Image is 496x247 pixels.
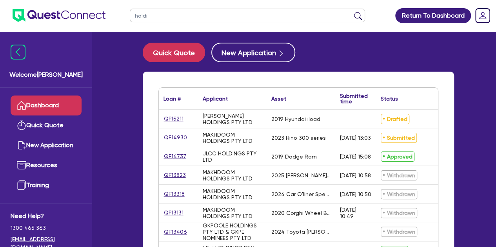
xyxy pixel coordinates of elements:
[203,96,228,101] div: Applicant
[11,155,82,175] a: Resources
[11,96,82,115] a: Dashboard
[164,133,187,142] a: QF14930
[271,135,326,141] div: 2023 Hino 300 series
[340,93,368,104] div: Submitted time
[395,8,471,23] a: Return To Dashboard
[381,114,409,124] span: Drafted
[17,121,26,130] img: quick-quote
[164,96,181,101] div: Loan #
[130,9,365,22] input: Search by name, application ID or mobile number...
[381,151,414,162] span: Approved
[271,210,331,216] div: 2020 Corghi Wheel Balancer and Tyre fitter
[271,116,320,122] div: 2019 Hyundai iload
[381,189,417,199] span: Withdrawn
[211,43,295,62] button: New Application
[381,96,398,101] div: Status
[271,172,331,178] div: 2025 [PERSON_NAME] 921
[143,43,205,62] button: Quick Quote
[381,227,417,237] span: Withdrawn
[271,153,317,160] div: 2019 Dodge Ram
[11,135,82,155] a: New Application
[381,133,417,143] span: Submitted
[203,150,262,163] div: JLCC HOLDINGS PTY LTD
[11,45,25,59] img: icon-menu-close
[340,172,371,178] div: [DATE] 10:58
[164,171,186,180] a: QF13823
[271,96,286,101] div: Asset
[271,229,331,235] div: 2024 Toyota [PERSON_NAME]
[17,180,26,190] img: training
[340,207,371,219] div: [DATE] 10:49
[13,9,105,22] img: quest-connect-logo-blue
[11,115,82,135] a: Quick Quote
[203,222,262,241] div: GKPOOLE HOLDINGS PTY LTD & GKPE NOMINEES PTY LTD
[340,191,371,197] div: [DATE] 10:50
[164,189,185,198] a: QF13318
[164,227,187,236] a: QF13406
[164,152,187,161] a: QF14737
[9,70,83,79] span: Welcome [PERSON_NAME]
[203,169,262,182] div: MAKHDOOM HOLDINGS PTY LTD
[381,170,417,180] span: Withdrawn
[17,160,26,170] img: resources
[143,43,211,62] a: Quick Quote
[472,5,493,26] a: Dropdown toggle
[381,208,417,218] span: Withdrawn
[203,113,262,125] div: [PERSON_NAME] HOLDINGS PTY LTD
[11,211,82,221] span: Need Help?
[164,114,184,123] a: QF15211
[11,175,82,195] a: Training
[203,188,262,200] div: MAKHDOOM HOLDINGS PTY LTD
[340,153,371,160] div: [DATE] 15:08
[203,132,262,144] div: MAKHDOOM HOLDINGS PTY LTD
[164,208,184,217] a: QF13131
[340,135,371,141] div: [DATE] 13:03
[17,141,26,150] img: new-application
[11,224,82,232] span: 1300 465 363
[203,207,262,219] div: MAKHDOOM HOLDINGS PTY LTD
[271,191,331,197] div: 2024 Car O'liner Speed Repair System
